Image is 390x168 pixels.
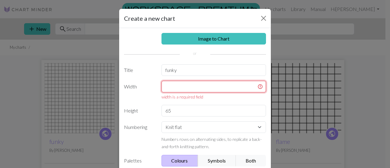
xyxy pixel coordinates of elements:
label: Width [120,81,158,100]
label: Numbering [120,121,158,150]
a: Image to Chart [161,33,266,45]
small: Numbers rows on alternating sides, to replicate a back-and-forth knitting pattern. [161,137,262,149]
button: Colours [161,155,198,166]
label: Palettes [120,155,158,166]
h5: Create a new chart [124,14,175,23]
div: width is a required field [161,94,266,100]
button: Close [259,13,268,23]
label: Title [120,64,158,76]
label: Height [120,105,158,116]
button: Both [236,155,266,166]
button: Symbols [198,155,236,166]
